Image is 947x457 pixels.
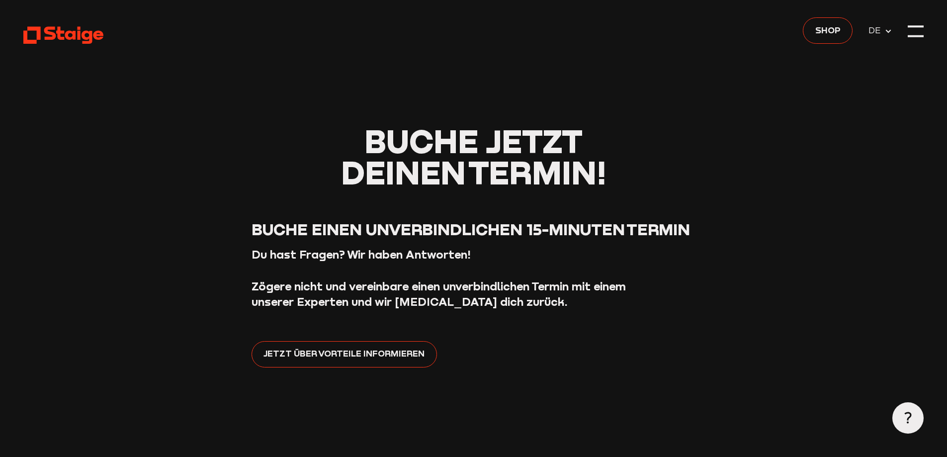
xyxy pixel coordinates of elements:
span: Shop [815,23,841,37]
span: Buche einen unverbindlichen 15-Minuten Termin [252,219,690,239]
strong: Zögere nicht und vereinbare einen unverbindlichen Termin mit einem unserer Experten und wir [MEDI... [252,279,626,309]
a: Jetzt über Vorteile informieren [252,341,437,367]
a: Shop [803,17,853,44]
span: Buche jetzt deinen Termin! [341,121,606,191]
span: Jetzt über Vorteile informieren [263,347,425,361]
span: DE [868,23,884,37]
strong: Du hast Fragen? Wir haben Antworten! [252,248,471,261]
